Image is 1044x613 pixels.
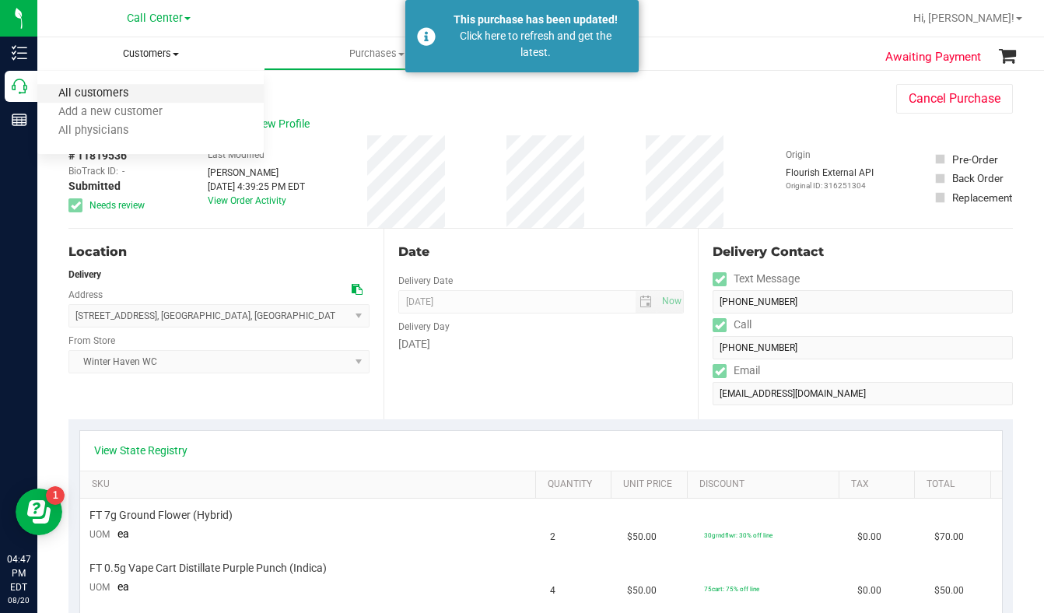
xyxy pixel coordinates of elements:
a: View Order Activity [208,195,286,206]
span: $50.00 [627,583,657,598]
a: SKU [92,478,529,491]
span: Customers [37,47,264,61]
p: 04:47 PM EDT [7,552,30,594]
label: Delivery Date [398,274,453,288]
a: Customers All customers Add a new customer All physicians [37,37,264,70]
a: View State Registry [94,443,187,458]
div: Date [398,243,685,261]
span: UOM [89,582,110,593]
a: Purchases [264,37,490,70]
div: [DATE] 4:39:25 PM EDT [208,180,305,194]
div: Location [68,243,370,261]
a: Discount [699,478,832,491]
label: Email [713,359,760,382]
inline-svg: Call Center [12,79,27,94]
label: Delivery Day [398,320,450,334]
inline-svg: Reports [12,112,27,128]
span: $0.00 [857,583,881,598]
span: 2 [550,530,555,545]
span: $50.00 [934,583,964,598]
input: Format: (999) 999-9999 [713,290,1013,314]
label: Text Message [713,268,800,290]
span: Add a new customer [37,106,184,119]
span: All customers [37,87,149,100]
button: Cancel Purchase [896,84,1013,114]
div: Copy address to clipboard [352,282,363,298]
div: [DATE] [398,336,685,352]
span: 30grndflwr: 30% off line [704,531,772,539]
div: Click here to refresh and get the latest. [444,28,627,61]
div: This purchase has been updated! [444,12,627,28]
label: Origin [786,148,811,162]
iframe: Resource center unread badge [46,486,65,505]
span: Purchases [265,47,489,61]
span: # 11819536 [68,148,127,164]
span: $70.00 [934,530,964,545]
a: Quantity [548,478,605,491]
input: Format: (999) 999-9999 [713,336,1013,359]
span: Call Center [127,12,183,25]
span: Hi, [PERSON_NAME]! [913,12,1014,24]
span: BioTrack ID: [68,164,118,178]
a: Total [927,478,984,491]
span: FT 0.5g Vape Cart Distillate Purple Punch (Indica) [89,561,327,576]
span: - [122,164,124,178]
label: Last Modified [208,148,265,162]
span: 75cart: 75% off line [704,585,759,593]
label: From Store [68,334,115,348]
div: Flourish External API [786,166,874,191]
span: All physicians [37,124,149,138]
strong: Delivery [68,269,101,280]
span: UOM [89,529,110,540]
span: $50.00 [627,530,657,545]
div: Delivery Contact [713,243,1013,261]
div: Back Order [952,170,1004,186]
inline-svg: Inventory [12,45,27,61]
a: Tax [851,478,909,491]
span: Awaiting Payment [885,48,981,66]
span: $0.00 [857,530,881,545]
a: Unit Price [623,478,681,491]
span: ea [117,527,129,540]
div: Pre-Order [952,152,998,167]
span: 4 [550,583,555,598]
label: Address [68,288,103,302]
label: Call [713,314,751,336]
div: [PERSON_NAME] [208,166,305,180]
p: Original ID: 316251304 [786,180,874,191]
p: 08/20 [7,594,30,606]
span: ea [117,580,129,593]
span: Submitted [68,178,121,194]
div: Replacement [952,190,1012,205]
span: FT 7g Ground Flower (Hybrid) [89,508,233,523]
iframe: Resource center [16,489,62,535]
span: Needs review [89,198,145,212]
span: View Profile [253,116,315,132]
